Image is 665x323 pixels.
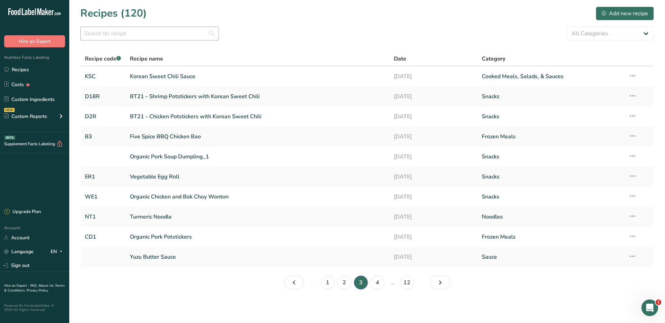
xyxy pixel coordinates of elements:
a: Vegetable Egg Roll [130,169,385,184]
a: Turmeric Noodle [130,210,385,224]
a: [DATE] [394,250,473,264]
div: NEW [4,108,15,112]
a: Page 4. [371,276,384,289]
a: Yuzu Butter Sauce [130,250,385,264]
a: [DATE] [394,89,473,104]
a: Privacy Policy [27,288,48,293]
a: Snacks [482,169,620,184]
a: Five Spice BBQ Chicken Bao [130,129,385,144]
a: D18R [85,89,122,104]
a: [DATE] [394,169,473,184]
button: Hire an Expert [4,35,65,47]
a: Page 4. [430,276,450,289]
a: Snacks [482,109,620,124]
div: Powered By FoodLabelMaker © 2025 All Rights Reserved [4,304,65,312]
div: Upgrade Plan [4,209,41,215]
a: KSC [85,69,122,84]
a: B3 [85,129,122,144]
a: WE1 [85,190,122,204]
a: BT21 - Chicken Potstickers with Korean Sweet Chili [130,109,385,124]
a: Snacks [482,89,620,104]
span: Category [482,55,505,63]
a: Snacks [482,149,620,164]
input: Search for recipe [80,27,219,40]
div: Custom Reports [4,113,47,120]
a: Sauce [482,250,620,264]
a: Page 1. [321,276,335,289]
a: About Us . [38,283,55,288]
a: Cooked Meals, Salads, & Sauces [482,69,620,84]
div: EN [51,248,65,256]
a: BT21 - Shrimp Potstickers with Korean Sweet Chili [130,89,385,104]
a: CD1 [85,230,122,244]
a: ER1 [85,169,122,184]
a: [DATE] [394,190,473,204]
a: NT1 [85,210,122,224]
a: Page 2. [337,276,351,289]
a: [DATE] [394,149,473,164]
a: [DATE] [394,129,473,144]
a: Frozen Meals [482,129,620,144]
a: Organic Chicken and Bok Choy Wonton [130,190,385,204]
a: Organic Pork Potstickers [130,230,385,244]
span: Recipe name [130,55,163,63]
a: Page 2. [284,276,304,289]
a: Noodles [482,210,620,224]
a: Page 12. [400,276,414,289]
a: D2R [85,109,122,124]
span: Recipe code [85,55,121,63]
a: Organic Pork Soup Dumpling_1 [130,149,385,164]
a: Snacks [482,190,620,204]
a: [DATE] [394,210,473,224]
div: Add new recipe [602,9,648,18]
a: Language [4,246,34,258]
a: Terms & Conditions . [4,283,65,293]
div: BETA [5,136,15,140]
a: [DATE] [394,109,473,124]
a: Frozen Meals [482,230,620,244]
a: [DATE] [394,230,473,244]
span: 1 [656,299,661,305]
iframe: Intercom live chat [641,299,658,316]
h1: Recipes (120) [80,6,147,21]
a: FAQ . [30,283,38,288]
span: Date [394,55,406,63]
button: Add new recipe [596,7,654,20]
a: Hire an Expert . [4,283,29,288]
a: Korean Sweet Chili Sauce [130,69,385,84]
a: [DATE] [394,69,473,84]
